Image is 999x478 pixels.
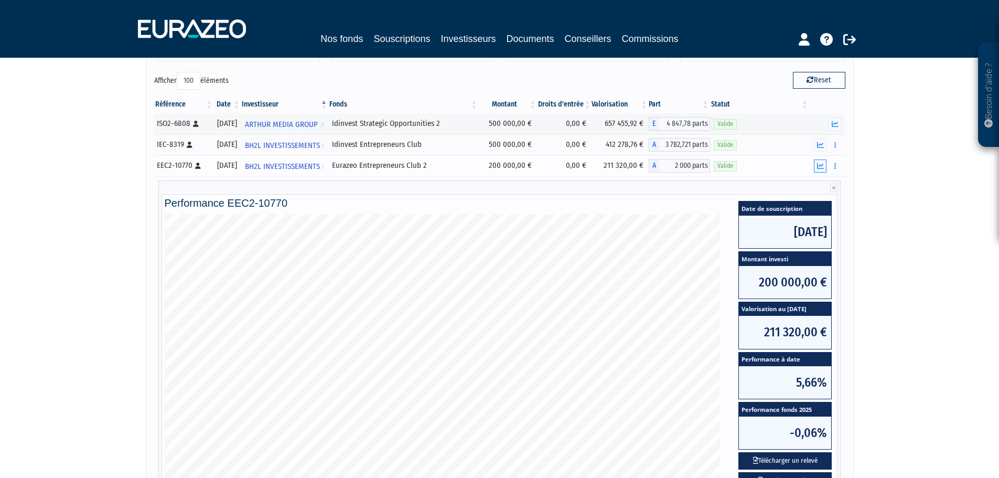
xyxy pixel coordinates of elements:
th: Investisseur: activer pour trier la colonne par ordre d&eacute;croissant [241,95,328,113]
div: A - Idinvest Entrepreneurs Club [649,138,710,152]
a: Souscriptions [373,31,430,48]
span: E [649,117,659,131]
a: BH2L INVESTISSEMENTS [241,155,328,176]
span: 4 847,78 parts [659,117,710,131]
span: 211 320,00 € [739,316,831,348]
a: BH2L INVESTISSEMENTS [241,134,328,155]
td: 0,00 € [537,155,592,176]
td: 200 000,00 € [478,155,537,176]
a: Investisseurs [441,31,496,46]
span: 3 782,721 parts [659,138,710,152]
span: A [649,159,659,173]
span: Valorisation au [DATE] [739,302,831,316]
span: 5,66% [739,366,831,399]
span: Valide [714,161,737,171]
td: 211 320,00 € [592,155,649,176]
th: Fonds: activer pour trier la colonne par ordre croissant [328,95,478,113]
span: Performance fonds 2025 [739,402,831,417]
div: [DATE] [217,160,237,171]
th: Valorisation: activer pour trier la colonne par ordre croissant [592,95,649,113]
div: [DATE] [217,118,237,129]
span: A [649,138,659,152]
td: 0,00 € [537,113,592,134]
i: [Français] Personne physique [187,142,192,148]
td: 412 278,76 € [592,134,649,155]
td: 0,00 € [537,134,592,155]
th: Référence : activer pour trier la colonne par ordre croissant [154,95,214,113]
label: Afficher éléments [154,72,229,90]
h4: Performance EEC2-10770 [165,197,835,209]
td: 657 455,92 € [592,113,649,134]
div: [DATE] [217,139,237,150]
span: Performance à date [739,353,831,367]
div: EEC2-10770 [157,160,210,171]
span: ARTHUR MEDIA GROUP [245,115,318,134]
span: 2 000 parts [659,159,710,173]
th: Part: activer pour trier la colonne par ordre croissant [649,95,710,113]
a: Commissions [622,31,679,46]
th: Statut : activer pour trier la colonne par ordre croissant [710,95,809,113]
div: IEC-8319 [157,139,210,150]
th: Montant: activer pour trier la colonne par ordre croissant [478,95,537,113]
td: 500 000,00 € [478,134,537,155]
i: [Français] Personne physique [195,163,201,169]
div: Idinvest Entrepreneurs Club [332,139,475,150]
img: 1732889491-logotype_eurazeo_blanc_rvb.png [138,19,246,38]
i: Voir l'investisseur [320,157,324,176]
span: Montant investi [739,252,831,266]
i: Voir l'investisseur [320,115,324,134]
a: Nos fonds [320,31,363,46]
th: Date: activer pour trier la colonne par ordre croissant [213,95,241,113]
button: Télécharger un relevé [738,452,832,470]
div: Eurazeo Entrepreneurs Club 2 [332,160,475,171]
button: Reset [793,72,845,89]
span: BH2L INVESTISSEMENTS [245,157,320,176]
a: Conseillers [565,31,611,46]
span: Valide [714,119,737,129]
div: A - Eurazeo Entrepreneurs Club 2 [649,159,710,173]
i: Voir l'investisseur [320,136,324,155]
i: [Français] Personne physique [193,121,199,127]
p: Besoin d'aide ? [983,48,995,142]
span: 200 000,00 € [739,266,831,299]
span: [DATE] [739,216,831,248]
span: Date de souscription [739,201,831,216]
select: Afficheréléments [177,72,200,90]
a: ARTHUR MEDIA GROUP [241,113,328,134]
th: Droits d'entrée: activer pour trier la colonne par ordre croissant [537,95,592,113]
span: -0,06% [739,417,831,449]
a: Documents [507,31,554,46]
div: Idinvest Strategic Opportunities 2 [332,118,475,129]
td: 500 000,00 € [478,113,537,134]
span: BH2L INVESTISSEMENTS [245,136,320,155]
div: E - Idinvest Strategic Opportunities 2 [649,117,710,131]
span: Valide [714,140,737,150]
div: ISO2-6808 [157,118,210,129]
